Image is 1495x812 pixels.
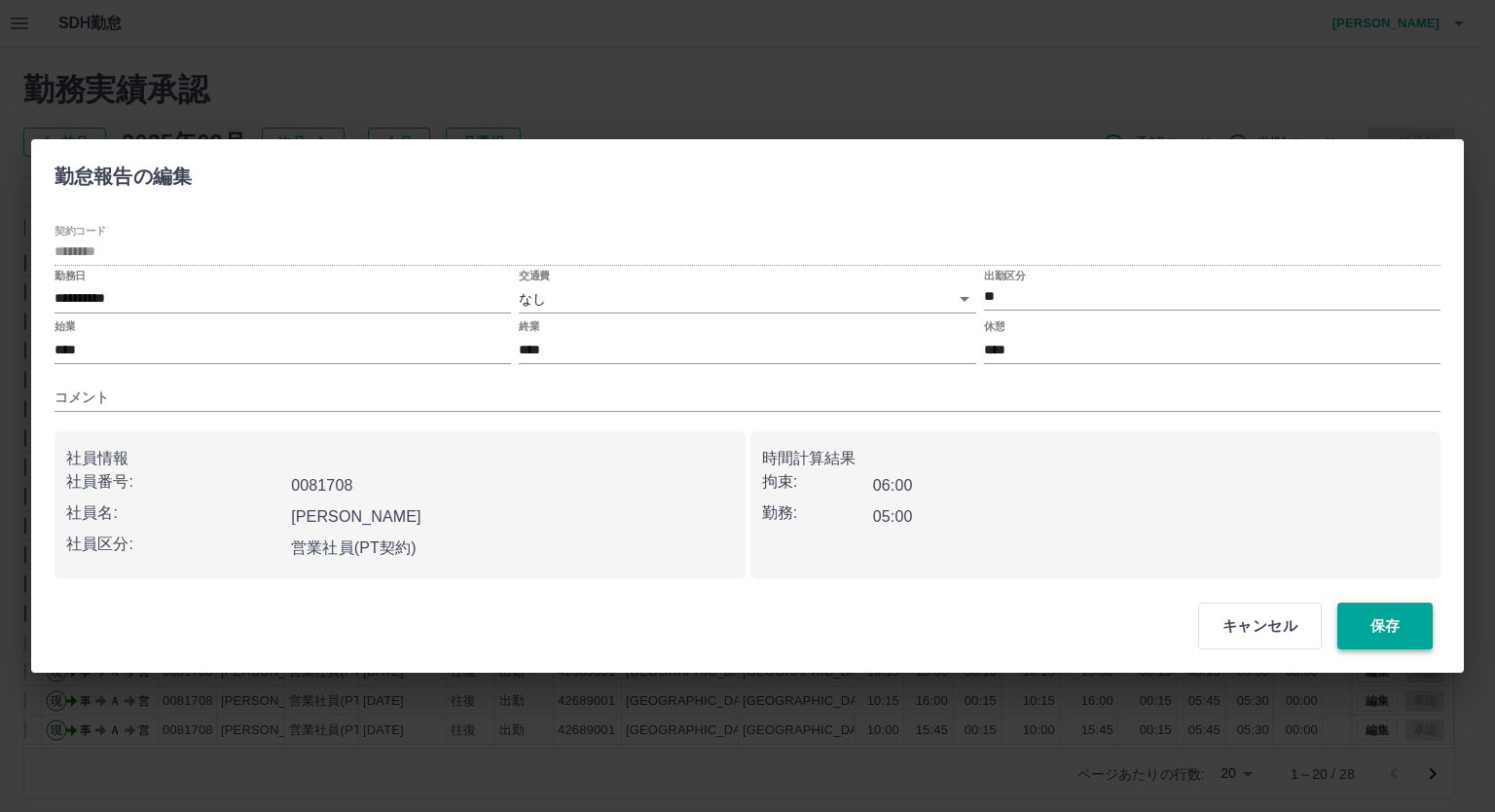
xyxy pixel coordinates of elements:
[66,501,283,525] p: 社員名:
[519,319,539,334] label: 終業
[55,268,86,282] label: 勤務日
[291,508,421,525] b: [PERSON_NAME]
[762,447,1430,470] p: 時間計算結果
[55,319,75,334] label: 始業
[1198,603,1322,649] button: キャンセル
[66,470,283,494] p: 社員番号:
[984,268,1025,282] label: 出勤区分
[984,319,1004,334] label: 休憩
[762,501,873,525] p: 勤務:
[519,285,975,314] div: なし
[66,533,283,556] p: 社員区分:
[291,477,352,494] b: 0081708
[873,508,913,525] b: 05:00
[873,477,913,494] b: 06:00
[291,539,417,556] b: 営業社員(PT契約)
[519,268,550,282] label: 交通費
[31,139,215,205] h2: 勤怠報告の編集
[1337,603,1433,649] button: 保存
[55,223,106,238] label: 契約コード
[66,447,734,470] p: 社員情報
[762,470,873,494] p: 拘束:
